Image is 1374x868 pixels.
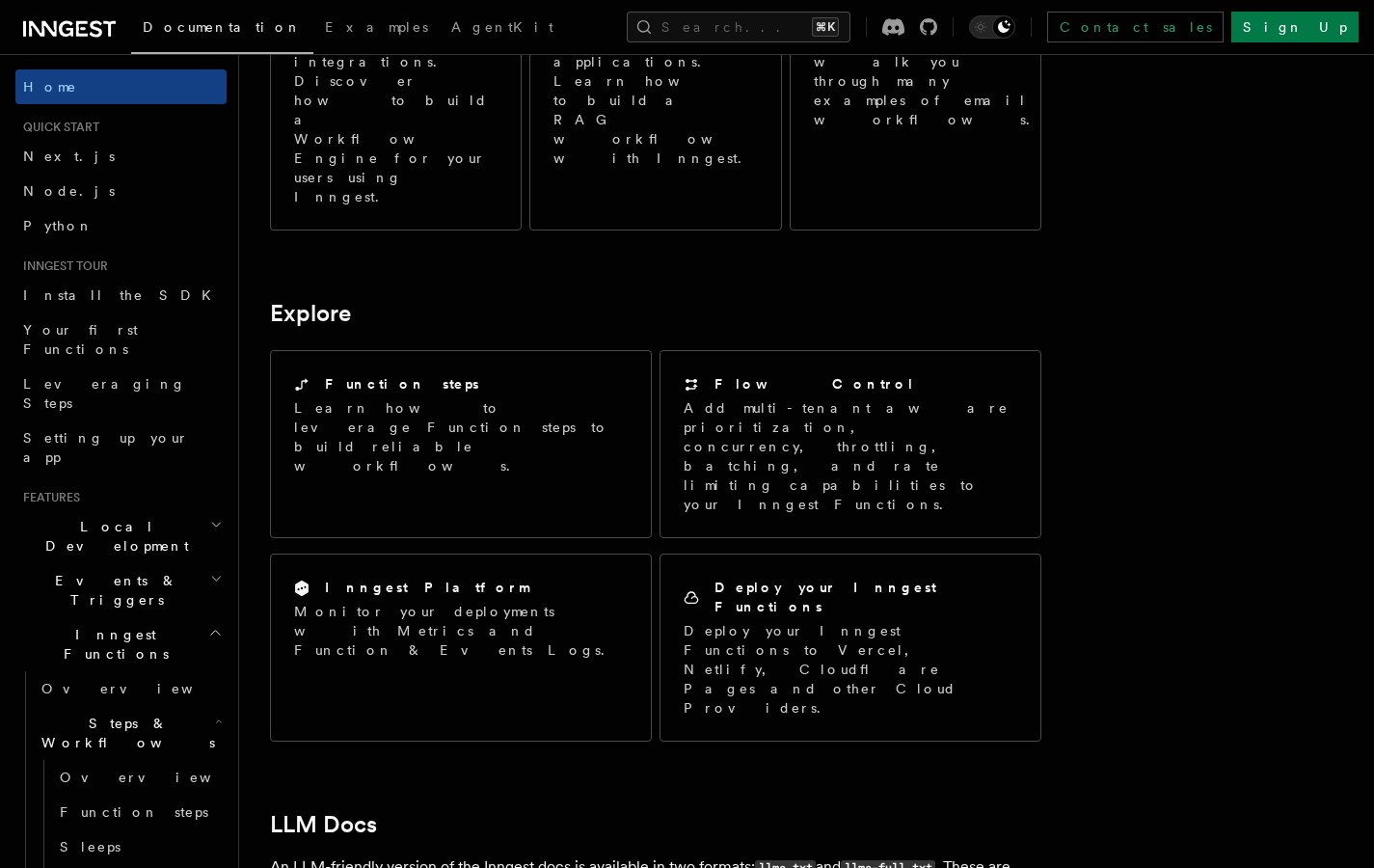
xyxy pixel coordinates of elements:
span: Examples [325,19,428,35]
span: Function steps [60,804,208,820]
span: Inngest tour [15,258,108,274]
span: Overview [60,770,258,785]
a: Documentation [131,6,313,54]
a: Inngest PlatformMonitor your deployments with Metrics and Function & Events Logs. [270,554,652,742]
a: Flow ControlAdd multi-tenant aware prioritization, concurrency, throttling, batching, and rate li... [660,350,1041,538]
p: Learn how to leverage Function steps to build reliable workflows. [294,398,628,475]
span: Leveraging Steps [23,376,186,411]
span: Home [23,77,77,96]
a: Sleeps [52,829,227,864]
button: Steps & Workflows [34,706,227,760]
a: Node.js [15,174,227,208]
button: Local Development [15,509,227,563]
span: Steps & Workflows [34,714,215,752]
a: Contact sales [1047,12,1224,42]
a: AgentKit [440,6,565,52]
span: Setting up your app [23,430,189,465]
h2: Inngest Platform [325,578,529,597]
span: AgentKit [451,19,553,35]
span: Features [15,490,80,505]
a: Python [15,208,227,243]
a: Next.js [15,139,227,174]
button: Search...⌘K [627,12,850,42]
a: Deploy your Inngest FunctionsDeploy your Inngest Functions to Vercel, Netlify, Cloudflare Pages a... [660,554,1041,742]
a: LLM Docs [270,811,377,838]
h2: Flow Control [714,374,915,393]
a: Sign Up [1231,12,1359,42]
span: Events & Triggers [15,571,210,610]
span: Quick start [15,120,99,135]
a: Leveraging Steps [15,366,227,420]
a: Setting up your app [15,420,227,475]
span: Sleeps [60,839,121,854]
span: Your first Functions [23,322,138,357]
a: Function stepsLearn how to leverage Function steps to build reliable workflows. [270,350,652,538]
span: Python [23,218,94,233]
p: Deploy your Inngest Functions to Vercel, Netlify, Cloudflare Pages and other Cloud Providers. [684,621,1017,718]
a: Overview [34,671,227,706]
a: Overview [52,760,227,795]
p: Add multi-tenant aware prioritization, concurrency, throttling, batching, and rate limiting capab... [684,398,1017,514]
a: Install the SDK [15,278,227,312]
button: Inngest Functions [15,617,227,671]
span: Next.js [23,149,115,164]
span: Overview [41,681,240,696]
span: Inngest Functions [15,625,208,664]
span: Install the SDK [23,287,223,303]
h2: Deploy your Inngest Functions [714,578,1017,616]
a: Your first Functions [15,312,227,366]
span: Node.js [23,183,115,199]
kbd: ⌘K [812,17,839,37]
a: Function steps [52,795,227,829]
p: Monitor your deployments with Metrics and Function & Events Logs. [294,602,628,660]
button: Events & Triggers [15,563,227,617]
span: Documentation [143,19,302,35]
a: Examples [313,6,440,52]
h2: Function steps [325,374,479,393]
a: Home [15,69,227,104]
a: Explore [270,300,351,327]
button: Toggle dark mode [969,15,1015,39]
span: Local Development [15,517,210,556]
